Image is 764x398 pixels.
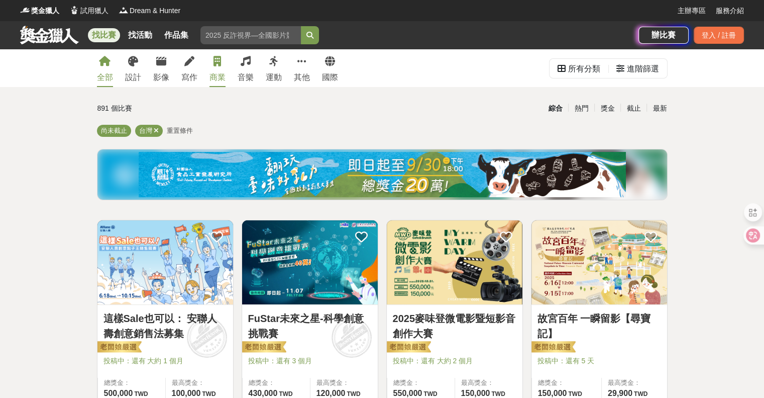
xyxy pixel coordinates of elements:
[104,378,159,388] span: 總獎金：
[103,311,227,341] a: 這樣Sale也可以： 安聯人壽創意銷售法募集
[694,27,744,44] div: 登入 / 註冊
[153,71,169,84] div: 影像
[125,49,141,87] a: 設計
[393,311,516,341] a: 2025麥味登微電影暨短影音創作大賽
[387,220,522,305] a: Cover Image
[125,71,141,84] div: 設計
[172,389,201,397] span: 100,000
[97,49,113,87] a: 全部
[139,127,152,134] span: 台灣
[678,6,706,16] a: 主辦專區
[322,49,338,87] a: 國際
[31,6,59,16] span: 獎金獵人
[97,100,287,117] div: 891 個比賽
[568,390,582,397] span: TWD
[538,389,567,397] span: 150,000
[209,71,226,84] div: 商業
[393,356,516,366] span: 投稿中：還有 大約 2 個月
[529,341,576,355] img: 老闆娘嚴選
[638,27,689,44] a: 辦比賽
[393,378,449,388] span: 總獎金：
[88,28,120,42] a: 找比賽
[461,378,516,388] span: 最高獎金：
[537,356,661,366] span: 投稿中：還有 5 天
[608,389,632,397] span: 29,900
[200,26,301,44] input: 2025 反詐視界—全國影片競賽
[538,378,595,388] span: 總獎金：
[542,100,568,117] div: 綜合
[387,220,522,304] img: Cover Image
[238,71,254,84] div: 音樂
[20,6,59,16] a: Logo獎金獵人
[97,220,233,305] a: Cover Image
[172,378,227,388] span: 最高獎金：
[461,389,490,397] span: 150,000
[322,71,338,84] div: 國際
[294,49,310,87] a: 其他
[627,59,659,79] div: 進階篩選
[316,378,372,388] span: 最高獎金：
[249,378,304,388] span: 總獎金：
[160,28,192,42] a: 作品集
[181,49,197,87] a: 寫作
[20,5,30,15] img: Logo
[80,6,108,16] span: 試用獵人
[316,389,346,397] span: 120,000
[240,341,286,355] img: 老闆娘嚴選
[266,71,282,84] div: 運動
[393,389,422,397] span: 550,000
[385,341,431,355] img: 老闆娘嚴選
[119,5,129,15] img: Logo
[423,390,437,397] span: TWD
[568,100,594,117] div: 熱門
[134,390,148,397] span: TWD
[608,378,661,388] span: 最高獎金：
[531,220,667,304] img: Cover Image
[153,49,169,87] a: 影像
[209,49,226,87] a: 商業
[716,6,744,16] a: 服務介紹
[101,127,127,134] span: 尚未截止
[248,356,372,366] span: 投稿中：還有 3 個月
[248,311,372,341] a: FuStar未來之星-科學創意挑戰賽
[97,220,233,304] img: Cover Image
[242,220,378,305] a: Cover Image
[594,100,620,117] div: 獎金
[347,390,360,397] span: TWD
[139,152,626,197] img: ea6d37ea-8c75-4c97-b408-685919e50f13.jpg
[97,71,113,84] div: 全部
[279,390,292,397] span: TWD
[69,5,79,15] img: Logo
[537,311,661,341] a: 故宮百年 一瞬留影【尋寶記】
[620,100,646,117] div: 截止
[249,389,278,397] span: 430,000
[294,71,310,84] div: 其他
[266,49,282,87] a: 運動
[130,6,180,16] span: Dream & Hunter
[238,49,254,87] a: 音樂
[634,390,647,397] span: TWD
[531,220,667,305] a: Cover Image
[103,356,227,366] span: 投稿中：還有 大約 1 個月
[568,59,600,79] div: 所有分類
[119,6,180,16] a: LogoDream & Hunter
[202,390,215,397] span: TWD
[646,100,673,117] div: 最新
[124,28,156,42] a: 找活動
[181,71,197,84] div: 寫作
[104,389,133,397] span: 500,000
[242,220,378,304] img: Cover Image
[69,6,108,16] a: Logo試用獵人
[491,390,505,397] span: TWD
[95,341,142,355] img: 老闆娘嚴選
[167,127,193,134] span: 重置條件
